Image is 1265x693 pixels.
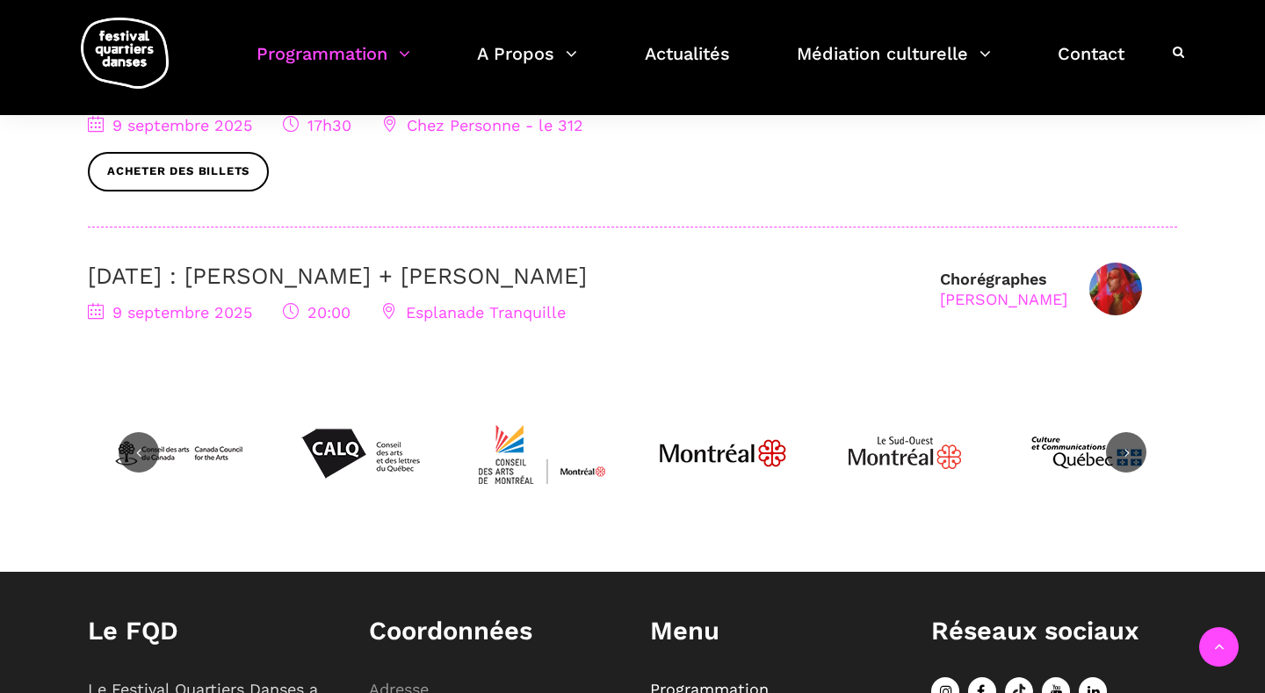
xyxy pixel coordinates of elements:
img: Logo_Mtl_Le_Sud-Ouest.svg_ [839,387,971,519]
div: [PERSON_NAME] [940,289,1067,309]
span: Esplanade Tranquille [381,303,566,321]
a: Acheter des billets [88,152,269,191]
img: JPGnr_b [657,387,789,519]
h1: Menu [650,616,896,646]
span: Chez Personne - le 312 [382,116,583,134]
a: Médiation culturelle [797,39,991,90]
a: A Propos [477,39,577,90]
span: 9 septembre 2025 [88,303,252,321]
img: Calq_noir [294,387,426,519]
span: 20:00 [283,303,351,321]
a: Contact [1058,39,1124,90]
img: CAC_BW_black_f [112,387,244,519]
img: CMYK_Logo_CAMMontreal [476,387,608,519]
h1: Le FQD [88,616,334,646]
span: 17h30 [283,116,351,134]
img: mccq-3-3 [1021,387,1153,519]
img: Nicholas Bellefleur [1089,263,1142,315]
img: logo-fqd-med [81,18,169,89]
a: [DATE] : [PERSON_NAME] + [PERSON_NAME] [88,263,587,289]
a: Programmation [257,39,410,90]
h1: Réseaux sociaux [931,616,1177,646]
div: Chorégraphes [940,269,1067,310]
a: Actualités [645,39,730,90]
span: 9 septembre 2025 [88,116,252,134]
h1: Coordonnées [369,616,615,646]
